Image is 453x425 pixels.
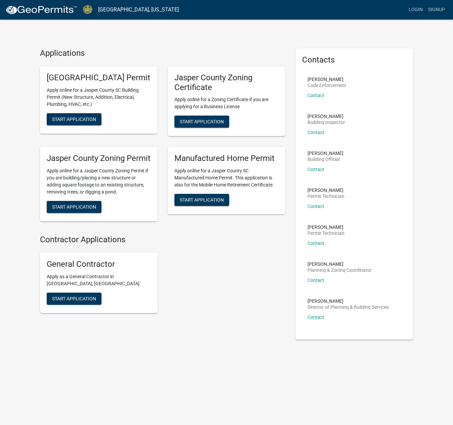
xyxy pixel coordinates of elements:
[52,204,96,210] span: Start Application
[47,73,151,83] h5: [GEOGRAPHIC_DATA] Permit
[174,73,279,92] h5: Jasper County Zoning Certificate
[307,93,324,98] a: Contact
[307,130,324,135] a: Contact
[40,235,285,318] wm-workflow-list-section: Contractor Applications
[47,167,151,196] p: Apply online for a Jasper County Zoning Permit if you are building/placing a new structure or add...
[174,116,229,128] button: Start Application
[302,55,406,65] h5: Contacts
[307,151,343,156] p: [PERSON_NAME]
[307,157,343,162] p: Building Official
[307,120,345,125] p: Building Inspector
[40,48,285,227] wm-workflow-list-section: Applications
[40,48,285,58] h4: Applications
[307,114,345,119] p: [PERSON_NAME]
[174,167,279,188] p: Apply online for a Jasper County SC Manufactured Home Permit. This application is also for the Mo...
[307,314,324,320] a: Contact
[47,154,151,163] h5: Jasper County Zoning Permit
[83,5,93,14] img: Jasper County, South Carolina
[425,3,448,16] a: Signup
[307,268,372,272] p: Planning & Zoning Coordinator
[47,87,151,108] p: Apply online for a Jasper County SC Building Permit (New Structure, Addition, Electrical, Plumbin...
[180,197,224,203] span: Start Application
[307,225,344,229] p: [PERSON_NAME]
[174,194,229,206] button: Start Application
[307,278,324,283] a: Contact
[307,262,372,266] p: [PERSON_NAME]
[47,201,101,213] button: Start Application
[40,235,285,245] h4: Contractor Applications
[307,231,344,236] p: Permit Technician
[406,3,425,16] a: Login
[307,194,344,199] p: Permit Technician
[307,204,324,209] a: Contact
[174,154,279,163] h5: Manufactured Home Permit
[180,119,224,124] span: Start Application
[307,299,389,303] p: [PERSON_NAME]
[307,305,389,309] p: Director of Planning & Building Services
[52,116,96,122] span: Start Application
[307,188,344,193] p: [PERSON_NAME]
[52,296,96,301] span: Start Application
[307,241,324,246] a: Contact
[307,167,324,172] a: Contact
[47,293,101,305] button: Start Application
[307,83,346,88] p: Code Enforcement
[47,259,151,269] h5: General Contractor
[47,113,101,125] button: Start Application
[307,77,346,82] p: [PERSON_NAME]
[174,96,279,110] p: Apply online for a Zoning Certificate if you are applying for a Business License
[98,4,179,15] a: [GEOGRAPHIC_DATA], [US_STATE]
[47,273,151,287] p: Apply as a General Contractor in [GEOGRAPHIC_DATA], [GEOGRAPHIC_DATA]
